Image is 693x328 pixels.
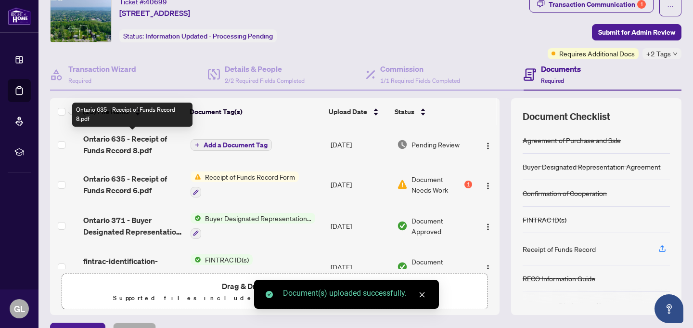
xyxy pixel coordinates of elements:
span: Requires Additional Docs [559,48,635,59]
button: Open asap [654,294,683,323]
span: check-circle [266,291,273,298]
button: Submit for Admin Review [592,24,681,40]
img: Status Icon [191,254,201,265]
span: GL [14,302,25,315]
th: Status [391,98,473,125]
div: Ontario 635 - Receipt of Funds Record 8.pdf [72,103,192,127]
button: Logo [480,137,496,152]
img: logo [8,7,31,25]
span: +2 Tags [646,48,671,59]
button: Status IconBuyer Designated Representation Agreement [191,213,315,239]
div: Document(s) uploaded successfully. [283,288,427,299]
span: Buyer Designated Representation Agreement [201,213,315,223]
span: Upload Date [329,106,367,117]
p: Supported files include .PDF, .JPG, .JPEG, .PNG under 25 MB [68,292,482,304]
button: Logo [480,259,496,275]
span: Document Approved [411,215,472,236]
span: ellipsis [667,3,674,10]
img: Document Status [397,179,408,190]
div: Agreement of Purchase and Sale [523,135,621,145]
img: Document Status [397,139,408,150]
span: Add a Document Tag [204,142,268,148]
div: 1 [464,181,472,188]
th: Document Tag(s) [186,98,325,125]
span: Ontario 635 - Receipt of Funds Record 6.pdf [83,173,183,196]
span: Document Approved [411,256,472,277]
img: Logo [484,223,492,231]
span: Receipt of Funds Record Form [201,171,299,182]
span: plus [195,143,200,147]
span: Status [395,106,414,117]
span: Drag & Drop orUpload FormsSupported files include .PDF, .JPG, .JPEG, .PNG under25MB [62,274,488,310]
button: Logo [480,177,496,192]
img: Status Icon [191,213,201,223]
img: Document Status [397,221,408,231]
span: down [673,52,678,56]
span: Ontario 635 - Receipt of Funds Record 8.pdf [83,133,183,156]
div: Status: [119,29,277,42]
td: [DATE] [327,164,393,205]
button: Logo [480,218,496,234]
span: Required [68,77,91,84]
h4: Commission [380,63,460,75]
span: Information Updated - Processing Pending [145,32,273,40]
img: Logo [484,264,492,272]
span: 1/1 Required Fields Completed [380,77,460,84]
div: FINTRAC ID(s) [523,214,566,225]
span: fintrac-identification-record-[PERSON_NAME]-p-[PERSON_NAME]-20250701-100646.pdf [83,255,183,278]
td: [DATE] [327,205,393,247]
span: Required [541,77,564,84]
img: Logo [484,182,492,190]
td: [DATE] [327,247,393,288]
span: close [419,291,425,298]
span: 2/2 Required Fields Completed [225,77,305,84]
span: Drag & Drop or [222,280,328,292]
img: Status Icon [191,171,201,182]
div: RECO Information Guide [523,273,595,284]
div: Receipt of Funds Record [523,244,596,254]
span: FINTRAC ID(s) [201,254,253,265]
button: Status IconReceipt of Funds Record Form [191,171,299,197]
span: Submit for Admin Review [598,25,675,40]
img: Document Status [397,262,408,272]
span: Pending Review [411,139,460,150]
h4: Transaction Wizard [68,63,136,75]
button: Status IconFINTRAC ID(s) [191,254,253,280]
span: Document Checklist [523,110,610,123]
div: Buyer Designated Representation Agreement [523,161,661,172]
th: Upload Date [325,98,391,125]
td: [DATE] [327,125,393,164]
div: Confirmation of Cooperation [523,188,607,198]
h4: Documents [541,63,581,75]
span: [STREET_ADDRESS] [119,7,190,19]
img: Logo [484,142,492,150]
button: Add a Document Tag [191,139,272,151]
h4: Details & People [225,63,305,75]
span: Document Needs Work [411,174,462,195]
th: (15) File Name [79,98,186,125]
a: Close [417,289,427,300]
span: Ontario 371 - Buyer Designated Representation Agreement - Authority for Purchase or Lease.pdf [83,214,183,237]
